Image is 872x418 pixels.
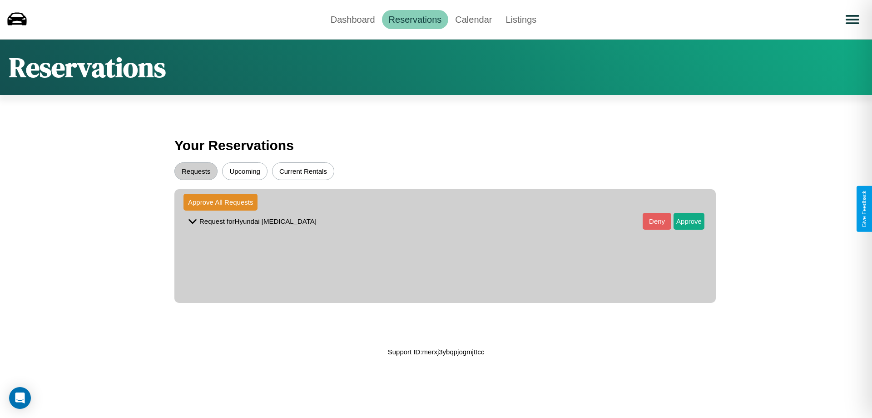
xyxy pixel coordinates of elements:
h3: Your Reservations [174,133,698,158]
button: Approve [674,213,704,230]
a: Calendar [448,10,499,29]
h1: Reservations [9,49,166,86]
button: Open menu [840,7,865,32]
button: Requests [174,162,218,180]
button: Deny [643,213,671,230]
a: Reservations [382,10,449,29]
button: Approve All Requests [183,194,258,211]
div: Give Feedback [861,191,867,227]
button: Upcoming [222,162,268,180]
p: Support ID: merxj3ybqpjogmjttcc [388,346,485,358]
p: Request for Hyundai [MEDICAL_DATA] [199,215,317,227]
button: Current Rentals [272,162,334,180]
div: Open Intercom Messenger [9,387,31,409]
a: Listings [499,10,543,29]
a: Dashboard [324,10,382,29]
